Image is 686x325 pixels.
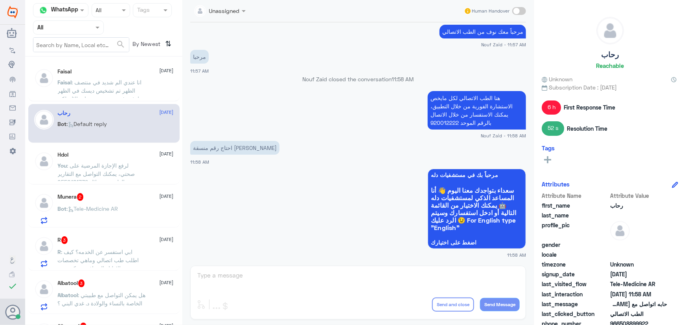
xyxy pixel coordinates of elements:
[597,17,623,44] img: defaultAdmin.png
[8,281,17,291] i: check
[472,7,509,15] span: Human Handover
[136,5,150,16] div: Tags
[190,50,209,64] p: 24/9/2025, 11:57 AM
[481,41,526,48] span: Nouf Zaid - 11:57 AM
[160,236,174,243] span: [DATE]
[58,248,139,280] span: : ابي استفسر عن الخدمه؟ كيف اطلب طب اتصالي وماهي تخصصات الاطباء المتوافرين وكم سعر الاستشاره؟
[34,193,54,213] img: defaultAdmin.png
[481,132,526,139] span: Nouf Zaid - 11:58 AM
[610,290,667,298] span: 2025-09-24T08:58:17.0900442Z
[160,279,174,286] span: [DATE]
[190,68,209,73] span: 11:57 AM
[392,76,414,82] span: 11:58 AM
[542,211,609,219] span: last_name
[116,38,125,51] button: search
[610,300,667,308] span: حابه اتواصل مع الدكتور سليمان المبارك بخصوص دواء طفلتي بشكل عاجل
[610,192,667,200] span: Attribute Value
[58,121,67,127] span: Bot
[67,121,107,127] span: : Default reply
[542,241,609,249] span: gender
[542,221,609,239] span: profile_pic
[5,305,20,320] button: Avatar
[542,310,609,318] span: last_clicked_button
[7,6,18,18] img: Widebot Logo
[116,40,125,49] span: search
[160,150,174,157] span: [DATE]
[542,300,609,308] span: last_message
[77,193,84,201] span: 2
[37,4,49,16] img: whatsapp.png
[542,201,609,210] span: first_name
[542,270,609,278] span: signup_date
[58,162,67,169] span: You
[542,83,678,91] span: Subscription Date : [DATE]
[129,37,162,53] span: By Newest
[58,279,85,287] h5: Albatool
[34,110,54,130] img: defaultAdmin.png
[507,252,526,258] span: 11:58 AM
[431,186,523,231] span: سعداء بتواجدك معنا اليوم 👋 أنا المساعد الذكي لمستشفيات دله 🤖 يمكنك الاختيار من القائمة التالية أو...
[610,260,667,268] span: Unknown
[480,298,520,311] button: Send Message
[160,109,174,116] span: [DATE]
[78,279,85,287] span: 3
[58,193,84,201] h5: Munera
[542,280,609,288] span: last_visited_flow
[58,162,135,185] span: : لرفع الإجازة المرضية على صحتي، يمكنك التواصل مع التقارير الطبية من خلال 0550181732
[428,91,526,130] p: 24/9/2025, 11:58 AM
[542,75,572,83] span: Unknown
[610,221,630,241] img: defaultAdmin.png
[61,236,68,244] span: 3
[160,67,174,74] span: [DATE]
[610,201,667,210] span: رحاب
[542,181,570,188] h6: Attributes
[440,25,526,38] p: 24/9/2025, 11:57 AM
[190,75,526,83] p: Nouf Zaid closed the conversation
[58,79,72,86] span: Faisal
[610,250,667,259] span: null
[431,239,523,246] span: اضغط على اختيارك
[58,292,78,298] span: Albatool
[58,110,71,117] h5: رحاب
[542,100,561,115] span: 6 h
[567,124,607,133] span: Resolution Time
[34,152,54,171] img: defaultAdmin.png
[58,205,67,212] span: Bot
[160,193,174,200] span: [DATE]
[58,236,68,244] h5: R
[564,103,615,111] span: First Response Time
[610,241,667,249] span: null
[610,270,667,278] span: 2025-09-24T02:24:30.646Z
[542,250,609,259] span: locale
[58,79,146,168] span: : انا عندي الم شديد في منتصف الظهر تم تشخيص ديسك في الظهر ارغب في حجز موعد عيادة الالم لكن ارغب ف...
[67,205,118,212] span: : Tele-Medicine AR
[34,279,54,299] img: defaultAdmin.png
[610,310,667,318] span: الطب الاتصالي
[542,121,564,135] span: 52 s
[166,37,172,50] i: ⇅
[542,260,609,268] span: timezone
[58,152,69,158] h5: Hdol
[542,144,555,152] h6: Tags
[34,236,54,256] img: defaultAdmin.png
[432,298,474,312] button: Send and close
[596,62,624,69] h6: Reachable
[431,172,523,178] span: مرحباً بك في مستشفيات دله
[33,38,129,52] input: Search by Name, Local etc…
[542,192,609,200] span: Attribute Name
[58,68,72,75] h5: Faisal
[601,50,619,59] h5: رحاب
[610,280,667,288] span: Tele-Medicine AR
[190,159,209,164] span: 11:58 AM
[58,292,146,307] span: : هل يمكن التواصل مع طبيبتي الخاصة بالنساء والولادة د. غدي البني ؟
[542,290,609,298] span: last_interaction
[34,68,54,88] img: defaultAdmin.png
[58,248,61,255] span: R
[190,141,280,155] p: 24/9/2025, 11:58 AM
